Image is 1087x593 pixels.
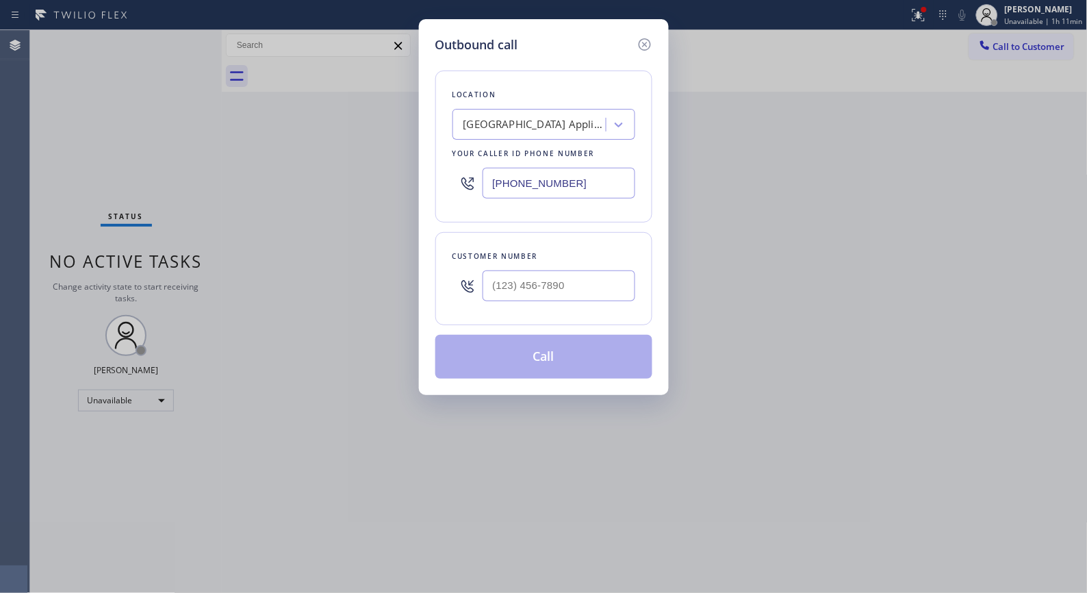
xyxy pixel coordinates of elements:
div: [GEOGRAPHIC_DATA] Appliance Repair [463,117,607,133]
button: Call [435,335,652,379]
input: (123) 456-7890 [483,270,635,301]
div: Customer number [452,249,635,264]
input: (123) 456-7890 [483,168,635,199]
div: Location [452,88,635,102]
div: Your caller id phone number [452,147,635,161]
h5: Outbound call [435,36,518,54]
